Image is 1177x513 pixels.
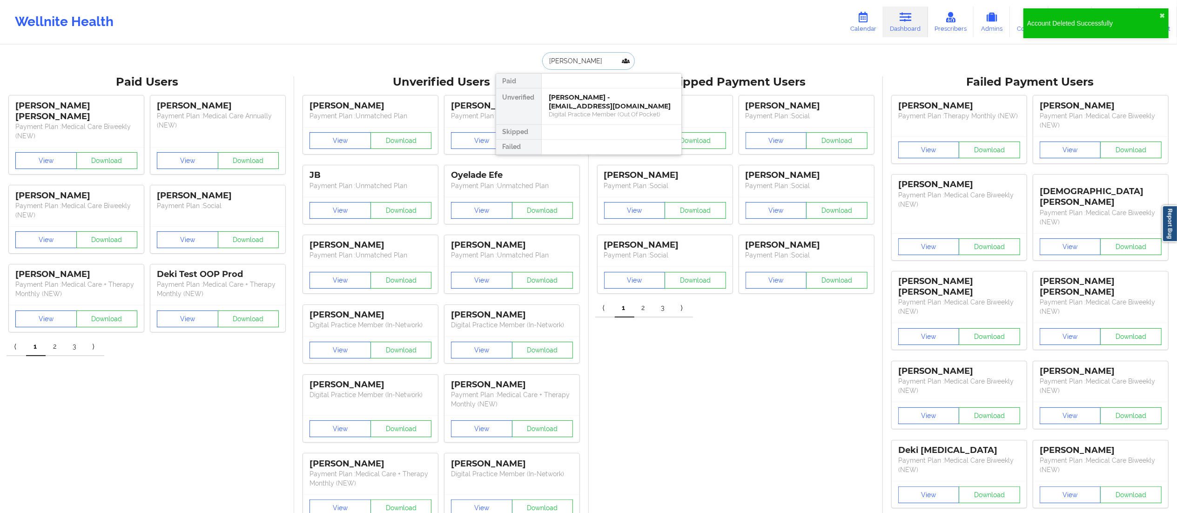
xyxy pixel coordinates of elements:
a: 2 [46,337,65,356]
a: 1 [26,337,46,356]
button: Download [1100,486,1162,503]
button: View [898,238,960,255]
div: [PERSON_NAME] [309,459,431,469]
div: [PERSON_NAME] [1040,445,1162,456]
button: View [451,272,512,289]
p: Payment Plan : Medical Care Biweekly (NEW) [898,377,1020,395]
button: View [309,420,371,437]
div: [PERSON_NAME] [451,310,573,320]
div: Oyelade Efe [451,170,573,181]
a: Dashboard [883,7,928,37]
p: Payment Plan : Unmatched Plan [309,181,431,190]
div: [PERSON_NAME] [309,310,431,320]
p: Payment Plan : Medical Care + Therapy Monthly (NEW) [309,469,431,488]
button: View [1040,486,1101,503]
button: Download [1100,142,1162,158]
p: Payment Plan : Unmatched Plan [309,111,431,121]
p: Payment Plan : Medical Care + Therapy Monthly (NEW) [157,280,279,298]
div: [PERSON_NAME] [PERSON_NAME] [1040,276,1162,297]
p: Payment Plan : Social [604,181,726,190]
button: View [604,272,666,289]
p: Payment Plan : Social [746,111,868,121]
button: Download [959,238,1020,255]
div: [PERSON_NAME] [309,240,431,250]
button: View [898,407,960,424]
div: Failed Payment Users [889,75,1170,89]
p: Payment Plan : Medical Care Biweekly (NEW) [898,297,1020,316]
button: Download [806,272,868,289]
button: Download [218,310,279,327]
div: [PERSON_NAME] [746,170,868,181]
div: Deki [MEDICAL_DATA] [898,445,1020,456]
button: Download [665,272,726,289]
p: Payment Plan : Social [157,201,279,210]
button: View [604,202,666,219]
a: 1 [615,299,634,317]
button: View [157,231,218,248]
button: Download [76,152,138,169]
div: Digital Practice Member (Out Of Pocket) [549,110,674,118]
p: Digital Practice Member (In-Network) [451,320,573,330]
p: Digital Practice Member (In-Network) [309,390,431,399]
div: Pagination Navigation [7,337,104,356]
div: [PERSON_NAME] [PERSON_NAME] [15,101,137,122]
button: View [309,132,371,149]
button: Download [370,202,432,219]
p: Payment Plan : Social [604,250,726,260]
div: [PERSON_NAME] [898,179,1020,190]
div: [PERSON_NAME] [451,459,573,469]
div: Deki Test OOP Prod [157,269,279,280]
div: [PERSON_NAME] [157,101,279,111]
button: View [898,486,960,503]
button: Download [959,486,1020,503]
div: [PERSON_NAME] [15,190,137,201]
p: Payment Plan : Social [746,181,868,190]
button: Download [959,407,1020,424]
p: Payment Plan : Unmatched Plan [451,250,573,260]
p: Payment Plan : Medical Care Biweekly (NEW) [1040,456,1162,474]
a: Next item [673,299,693,317]
div: [PERSON_NAME] [1040,366,1162,377]
div: [PERSON_NAME] [309,379,431,390]
p: Payment Plan : Medical Care Biweekly (NEW) [1040,111,1162,130]
button: Download [665,132,726,149]
button: Download [370,132,432,149]
button: Download [1100,407,1162,424]
button: View [451,420,512,437]
button: View [15,231,77,248]
p: Payment Plan : Medical Care Biweekly (NEW) [15,122,137,141]
div: JB [309,170,431,181]
p: Payment Plan : Medical Care Biweekly (NEW) [1040,377,1162,395]
button: View [746,272,807,289]
div: [PERSON_NAME] [1040,101,1162,111]
p: Payment Plan : Unmatched Plan [451,111,573,121]
div: [DEMOGRAPHIC_DATA][PERSON_NAME] [1040,179,1162,208]
p: Payment Plan : Social [746,250,868,260]
a: Admins [974,7,1010,37]
p: Digital Practice Member (In-Network) [309,320,431,330]
div: Skipped Payment Users [595,75,876,89]
a: 3 [65,337,85,356]
div: Paid [496,74,541,88]
button: Download [1100,238,1162,255]
button: Download [665,202,726,219]
p: Payment Plan : Medical Care Biweekly (NEW) [1040,208,1162,227]
button: View [309,272,371,289]
div: Unverified [496,88,541,125]
button: View [746,202,807,219]
button: View [309,202,371,219]
button: Download [76,310,138,327]
div: [PERSON_NAME] [157,190,279,201]
button: View [898,142,960,158]
button: Download [512,272,573,289]
button: View [1040,238,1101,255]
div: [PERSON_NAME] [604,240,726,250]
p: Payment Plan : Medical Care Biweekly (NEW) [15,201,137,220]
p: Payment Plan : Medical Care Annually (NEW) [157,111,279,130]
p: Payment Plan : Unmatched Plan [309,250,431,260]
button: View [157,152,218,169]
button: Download [218,231,279,248]
button: Download [959,328,1020,345]
div: [PERSON_NAME] [451,379,573,390]
p: Payment Plan : Medical Care Biweekly (NEW) [898,456,1020,474]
